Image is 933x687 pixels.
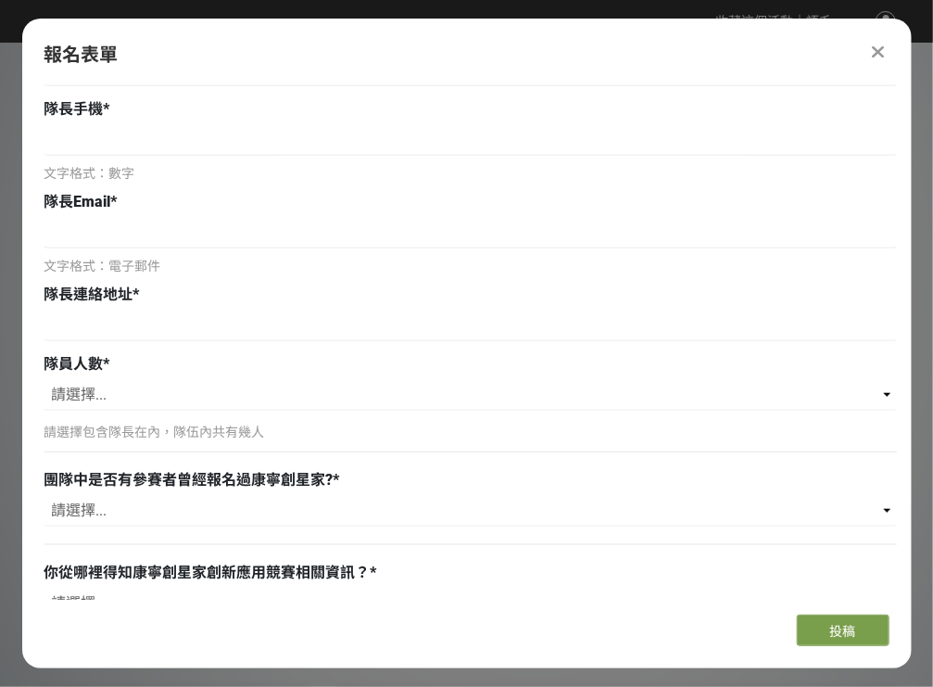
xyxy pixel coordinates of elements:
span: 投稿 [830,624,856,639]
span: 你從哪裡得知康寧創星家創新應用競賽相關資訊？ [44,564,371,581]
span: 隊員人數 [44,355,104,373]
span: 收藏這個活動 [715,14,793,29]
p: 請選擇包含隊長在內，隊伍內共有幾人 [44,423,897,442]
span: 報名表單 [44,44,119,66]
span: 團隊中是否有參賽者曾經報名過康寧創星家? [44,471,334,489]
span: 隊長手機 [44,100,104,118]
span: 語系 [806,14,832,29]
span: 文字格式：數字 [44,166,135,181]
span: 文字格式：電子郵件 [44,259,161,274]
button: 投稿 [797,615,889,646]
span: 隊長Email [44,193,111,210]
span: ｜ [793,12,806,32]
span: 隊長連絡地址 [44,286,133,303]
